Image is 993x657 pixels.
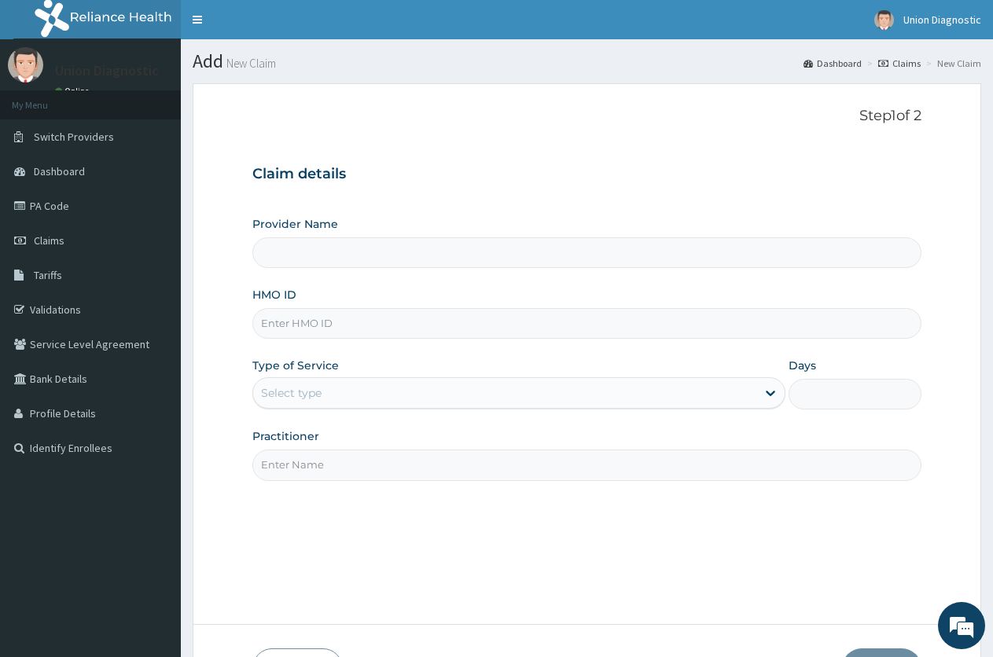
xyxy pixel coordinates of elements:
[252,308,921,339] input: Enter HMO ID
[252,358,339,373] label: Type of Service
[193,51,981,72] h1: Add
[55,86,93,97] a: Online
[252,216,338,232] label: Provider Name
[878,57,921,70] a: Claims
[252,287,296,303] label: HMO ID
[223,57,276,69] small: New Claim
[55,64,159,78] p: Union Diagnostic
[34,233,64,248] span: Claims
[903,13,981,27] span: Union Diagnostic
[922,57,981,70] li: New Claim
[874,10,894,30] img: User Image
[252,166,921,183] h3: Claim details
[8,47,43,83] img: User Image
[34,164,85,178] span: Dashboard
[34,130,114,144] span: Switch Providers
[252,450,921,480] input: Enter Name
[261,385,322,401] div: Select type
[789,358,816,373] label: Days
[252,108,921,125] p: Step 1 of 2
[252,428,319,444] label: Practitioner
[34,268,62,282] span: Tariffs
[804,57,862,70] a: Dashboard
